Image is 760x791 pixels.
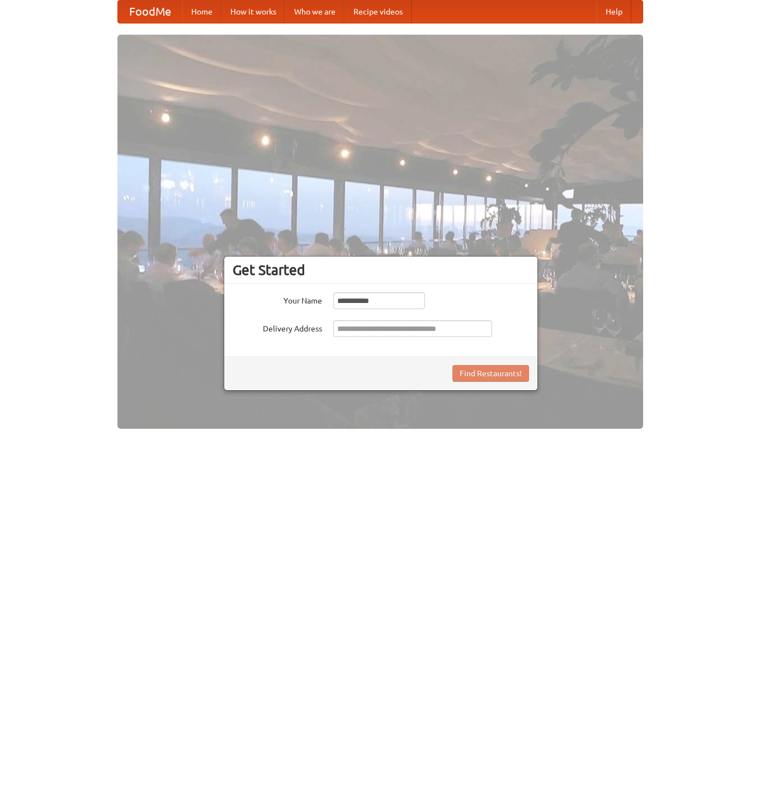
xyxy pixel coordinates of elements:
[285,1,344,23] a: Who we are
[233,262,529,278] h3: Get Started
[118,1,182,23] a: FoodMe
[182,1,221,23] a: Home
[452,365,529,382] button: Find Restaurants!
[233,320,322,334] label: Delivery Address
[221,1,285,23] a: How it works
[597,1,631,23] a: Help
[344,1,412,23] a: Recipe videos
[233,292,322,306] label: Your Name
